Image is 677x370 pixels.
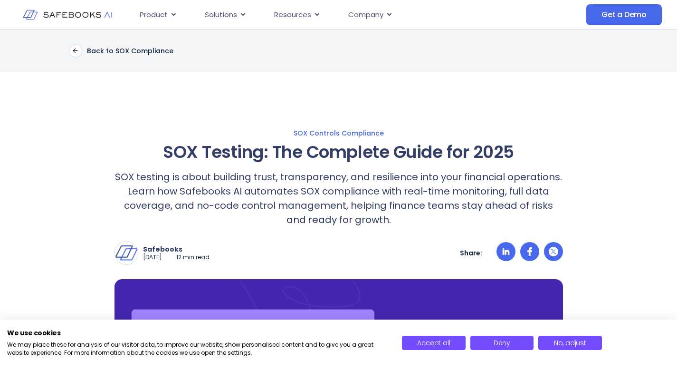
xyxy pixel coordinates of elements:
[132,6,515,24] nav: Menu
[143,245,210,253] p: Safebooks
[7,341,388,357] p: We may place these for analysis of our visitor data, to improve our website, show personalised co...
[205,10,237,20] span: Solutions
[554,338,586,348] span: No, adjust
[87,47,173,55] p: Back to SOX Compliance
[21,129,656,137] a: SOX Controls Compliance
[274,10,311,20] span: Resources
[460,249,482,257] p: Share:
[132,6,515,24] div: Menu Toggle
[140,10,168,20] span: Product
[176,253,210,262] p: 12 min read
[586,4,662,25] a: Get a Demo
[115,242,138,264] img: Safebooks
[143,253,162,262] p: [DATE]
[538,336,601,350] button: Adjust cookie preferences
[69,44,173,58] a: Back to SOX Compliance
[7,329,388,337] h2: We use cookies
[114,170,563,227] p: SOX testing is about building trust, transparency, and resilience into your financial operations....
[402,336,465,350] button: Accept all cookies
[470,336,534,350] button: Deny all cookies
[601,10,647,19] span: Get a Demo
[114,142,563,162] h1: SOX Testing: The Complete Guide for 2025
[348,10,383,20] span: Company
[417,338,450,348] span: Accept all
[494,338,510,348] span: Deny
